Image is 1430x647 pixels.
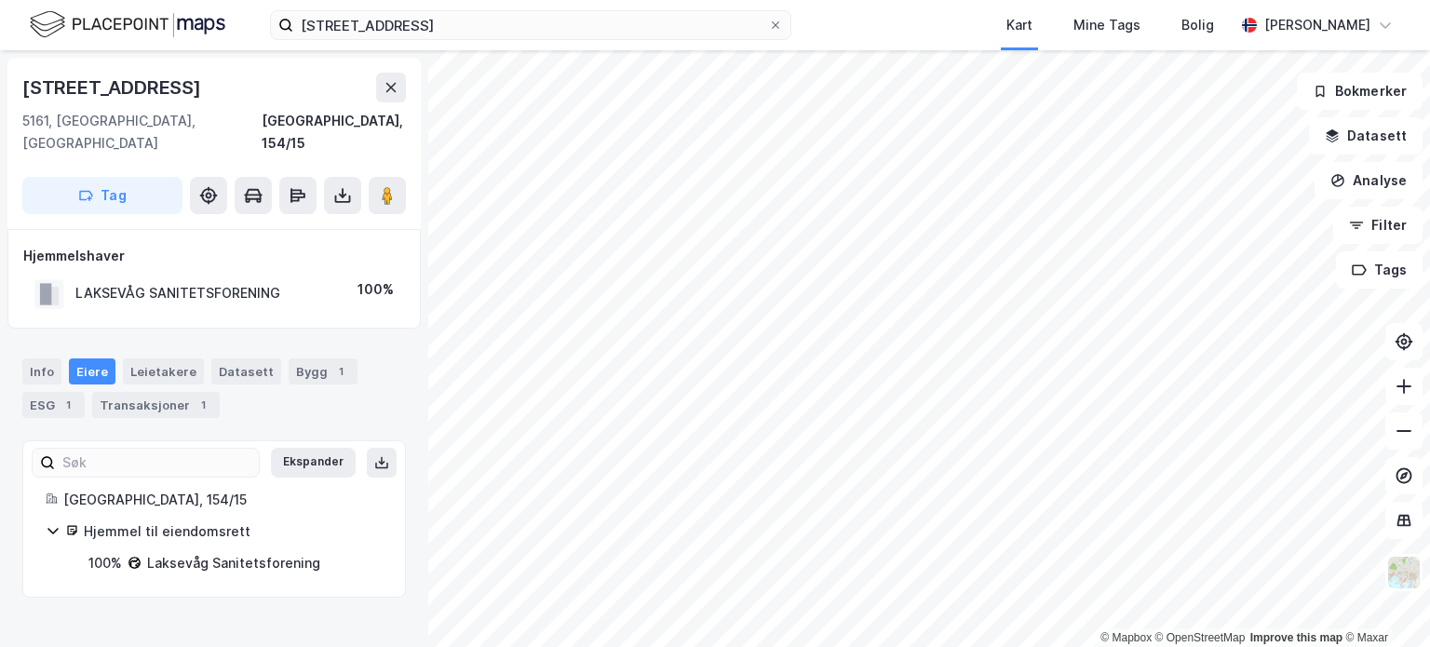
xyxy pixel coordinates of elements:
[22,358,61,384] div: Info
[271,448,356,478] button: Ekspander
[1073,14,1140,36] div: Mine Tags
[211,358,281,384] div: Datasett
[1333,207,1423,244] button: Filter
[30,8,225,41] img: logo.f888ab2527a4732fd821a326f86c7f29.svg
[1337,558,1430,647] iframe: Chat Widget
[1337,558,1430,647] div: Kontrollprogram for chat
[23,245,405,267] div: Hjemmelshaver
[1155,631,1246,644] a: OpenStreetMap
[55,449,259,477] input: Søk
[22,110,262,155] div: 5161, [GEOGRAPHIC_DATA], [GEOGRAPHIC_DATA]
[1386,555,1422,590] img: Z
[147,552,320,574] div: Laksevåg Sanitetsforening
[289,358,357,384] div: Bygg
[1100,631,1152,644] a: Mapbox
[1336,251,1423,289] button: Tags
[22,73,205,102] div: [STREET_ADDRESS]
[75,282,280,304] div: LAKSEVÅG SANITETSFORENING
[84,520,383,543] div: Hjemmel til eiendomsrett
[22,392,85,418] div: ESG
[331,362,350,381] div: 1
[63,489,383,511] div: [GEOGRAPHIC_DATA], 154/15
[1315,162,1423,199] button: Analyse
[69,358,115,384] div: Eiere
[1309,117,1423,155] button: Datasett
[194,396,212,414] div: 1
[123,358,204,384] div: Leietakere
[1181,14,1214,36] div: Bolig
[59,396,77,414] div: 1
[1297,73,1423,110] button: Bokmerker
[88,552,122,574] div: 100%
[1264,14,1370,36] div: [PERSON_NAME]
[22,177,182,214] button: Tag
[293,11,768,39] input: Søk på adresse, matrikkel, gårdeiere, leietakere eller personer
[92,392,220,418] div: Transaksjoner
[262,110,406,155] div: [GEOGRAPHIC_DATA], 154/15
[357,278,394,301] div: 100%
[1250,631,1342,644] a: Improve this map
[1006,14,1032,36] div: Kart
